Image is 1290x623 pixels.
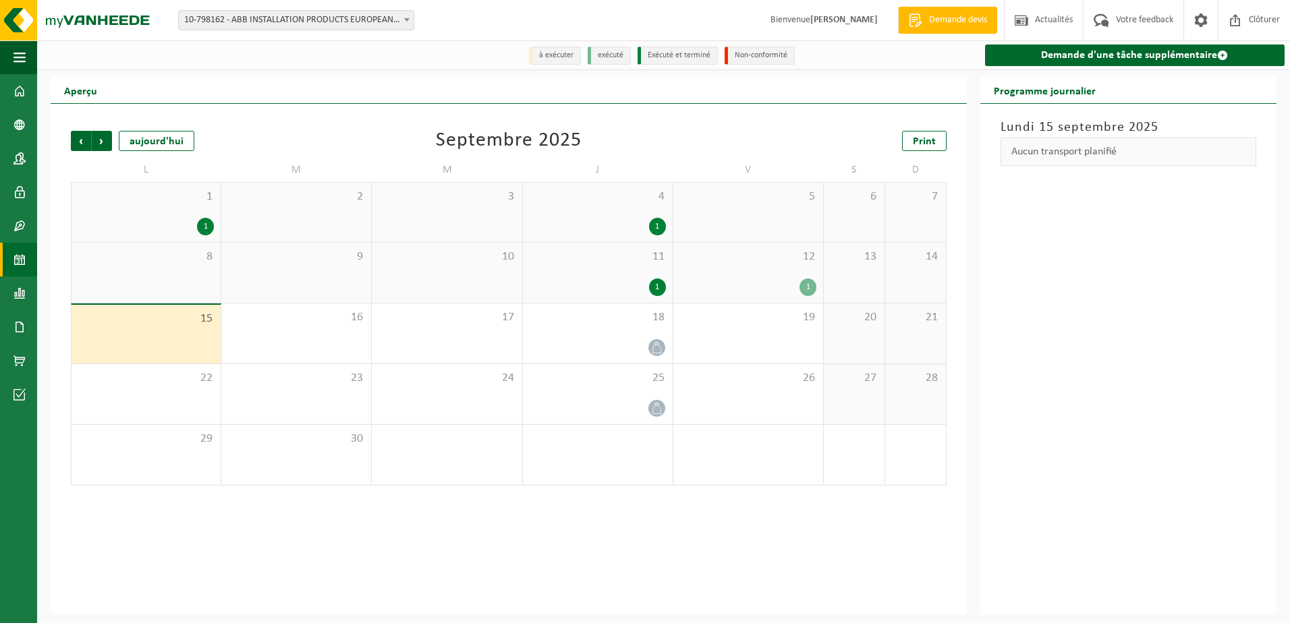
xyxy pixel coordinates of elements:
span: 30 [228,432,364,446]
span: 4 [530,189,666,204]
span: 27 [831,371,878,386]
span: 17 [378,310,515,325]
span: 21 [892,310,939,325]
span: 26 [680,371,816,386]
span: 11 [530,249,666,264]
span: 7 [892,189,939,204]
a: Demande devis [898,7,997,34]
li: Non-conformité [725,47,795,65]
a: Print [902,131,947,151]
span: Précédent [71,131,91,151]
span: Suivant [92,131,112,151]
span: 9 [228,249,364,264]
span: 3 [378,189,515,204]
span: 15 [78,311,214,326]
div: Aucun transport planifié [1001,138,1256,166]
div: 1 [649,278,666,296]
li: exécuté [588,47,631,65]
td: M [372,158,522,182]
strong: [PERSON_NAME] [810,15,878,25]
td: V [673,158,824,182]
span: 2 [228,189,364,204]
span: 20 [831,310,878,325]
span: 19 [680,310,816,325]
span: 29 [78,432,214,446]
span: 6 [831,189,878,204]
h2: Programme journalier [980,77,1109,103]
span: 1 [78,189,214,204]
span: 10 [378,249,515,264]
span: 14 [892,249,939,264]
div: 1 [649,218,666,235]
div: Septembre 2025 [436,131,582,151]
span: 23 [228,371,364,386]
span: 24 [378,371,515,386]
span: 8 [78,249,214,264]
span: 22 [78,371,214,386]
div: aujourd'hui [119,131,194,151]
div: 1 [197,218,214,235]
td: L [71,158,221,182]
h2: Aperçu [51,77,111,103]
span: 16 [228,310,364,325]
a: Demande d'une tâche supplémentaire [985,44,1285,66]
div: 1 [800,278,816,296]
li: Exécuté et terminé [638,47,718,65]
td: D [885,158,947,182]
span: 10-798162 - ABB INSTALLATION PRODUCTS EUROPEAN CENTRE SA - HOUDENG-GOEGNIES [178,10,414,30]
td: J [523,158,673,182]
h3: Lundi 15 septembre 2025 [1001,117,1256,138]
span: 13 [831,249,878,264]
td: S [824,158,885,182]
span: 25 [530,371,666,386]
li: à exécuter [529,47,581,65]
span: Print [913,136,936,147]
span: 18 [530,310,666,325]
span: 10-798162 - ABB INSTALLATION PRODUCTS EUROPEAN CENTRE SA - HOUDENG-GOEGNIES [179,11,414,30]
td: M [221,158,372,182]
span: 5 [680,189,816,204]
span: 28 [892,371,939,386]
span: Demande devis [926,13,990,27]
span: 12 [680,249,816,264]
